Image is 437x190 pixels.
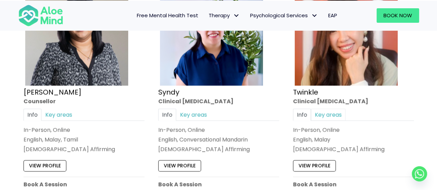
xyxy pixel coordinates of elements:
span: Therapy: submenu [231,10,241,20]
a: View profile [293,160,336,171]
a: Twinkle [293,87,318,97]
span: Book Now [383,12,412,19]
a: [PERSON_NAME] [23,87,82,97]
p: English, Malay [293,136,414,143]
img: Aloe mind Logo [18,4,63,27]
p: English, Conversational Mandarin [158,136,279,143]
div: In-Person, Online [158,126,279,134]
a: Whatsapp [412,166,427,181]
a: Book Now [377,8,419,23]
a: TherapyTherapy: submenu [203,8,245,23]
span: Psychological Services [250,12,318,19]
span: EAP [328,12,337,19]
a: EAP [323,8,342,23]
div: [DEMOGRAPHIC_DATA] Affirming [158,146,279,153]
a: Syndy [158,87,179,97]
a: Info [158,109,176,121]
a: Free Mental Health Test [132,8,203,23]
div: In-Person, Online [293,126,414,134]
div: Clinical [MEDICAL_DATA] [293,97,414,105]
div: Counsellor [23,97,144,105]
p: English, Malay, Tamil [23,136,144,143]
div: [DEMOGRAPHIC_DATA] Affirming [293,146,414,153]
nav: Menu [72,8,342,23]
a: Key areas [176,109,211,121]
span: Free Mental Health Test [137,12,198,19]
p: Book A Session [158,180,279,188]
a: Key areas [41,109,76,121]
span: Therapy [209,12,240,19]
a: Psychological ServicesPsychological Services: submenu [245,8,323,23]
a: Key areas [311,109,345,121]
a: Info [23,109,41,121]
a: Info [293,109,311,121]
div: [DEMOGRAPHIC_DATA] Affirming [23,146,144,153]
div: Clinical [MEDICAL_DATA] [158,97,279,105]
a: View profile [23,160,66,171]
span: Psychological Services: submenu [310,10,320,20]
div: In-Person, Online [23,126,144,134]
a: View profile [158,160,201,171]
p: Book A Session [293,180,414,188]
p: Book A Session [23,180,144,188]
